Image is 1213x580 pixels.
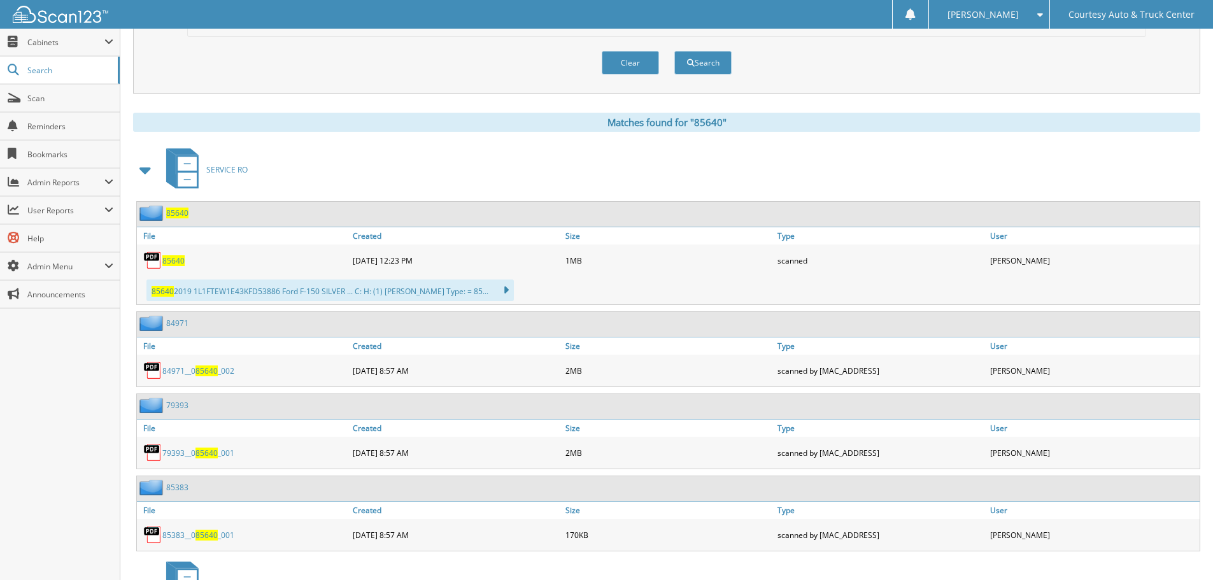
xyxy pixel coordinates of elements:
[27,121,113,132] span: Reminders
[152,286,174,297] span: 85640
[162,530,234,541] a: 85383__085640_001
[562,358,775,383] div: 2MB
[162,365,234,376] a: 84971__085640_002
[166,208,188,218] a: 85640
[133,113,1200,132] div: Matches found for "85640"
[195,448,218,458] span: 85640
[139,397,166,413] img: folder2.png
[139,315,166,331] img: folder2.png
[137,502,350,519] a: File
[987,337,1200,355] a: User
[143,361,162,380] img: PDF.png
[674,51,732,74] button: Search
[137,227,350,244] a: File
[350,522,562,548] div: [DATE] 8:57 AM
[562,420,775,437] a: Size
[206,164,248,175] span: SERVICE RO
[987,522,1200,548] div: [PERSON_NAME]
[159,145,248,195] a: SERVICE RO
[350,227,562,244] a: Created
[987,227,1200,244] a: User
[27,233,113,244] span: Help
[562,248,775,273] div: 1MB
[987,248,1200,273] div: [PERSON_NAME]
[143,251,162,270] img: PDF.png
[27,205,104,216] span: User Reports
[774,502,987,519] a: Type
[27,261,104,272] span: Admin Menu
[562,502,775,519] a: Size
[27,149,113,160] span: Bookmarks
[137,337,350,355] a: File
[143,525,162,544] img: PDF.png
[350,358,562,383] div: [DATE] 8:57 AM
[139,479,166,495] img: folder2.png
[774,522,987,548] div: scanned by [MAC_ADDRESS]
[139,205,166,221] img: folder2.png
[166,482,188,493] a: 85383
[27,65,111,76] span: Search
[562,522,775,548] div: 170KB
[774,440,987,465] div: scanned by [MAC_ADDRESS]
[350,337,562,355] a: Created
[987,358,1200,383] div: [PERSON_NAME]
[562,337,775,355] a: Size
[602,51,659,74] button: Clear
[166,400,188,411] a: 79393
[1149,519,1213,580] iframe: Chat Widget
[350,440,562,465] div: [DATE] 8:57 AM
[350,420,562,437] a: Created
[774,337,987,355] a: Type
[774,227,987,244] a: Type
[137,420,350,437] a: File
[350,248,562,273] div: [DATE] 12:23 PM
[27,93,113,104] span: Scan
[562,227,775,244] a: Size
[774,248,987,273] div: scanned
[162,255,185,266] a: 85640
[195,530,218,541] span: 85640
[1068,11,1195,18] span: Courtesy Auto & Truck Center
[987,420,1200,437] a: User
[987,502,1200,519] a: User
[987,440,1200,465] div: [PERSON_NAME]
[947,11,1019,18] span: [PERSON_NAME]
[13,6,108,23] img: scan123-logo-white.svg
[774,358,987,383] div: scanned by [MAC_ADDRESS]
[143,443,162,462] img: PDF.png
[562,440,775,465] div: 2MB
[162,448,234,458] a: 79393__085640_001
[774,420,987,437] a: Type
[27,177,104,188] span: Admin Reports
[350,502,562,519] a: Created
[146,279,514,301] div: 2019 1L1FTEW1E43KFD53886 Ford F-150 SILVER ... C: H: (1) [PERSON_NAME] Type: = 85...
[27,37,104,48] span: Cabinets
[166,318,188,329] a: 84971
[195,365,218,376] span: 85640
[27,289,113,300] span: Announcements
